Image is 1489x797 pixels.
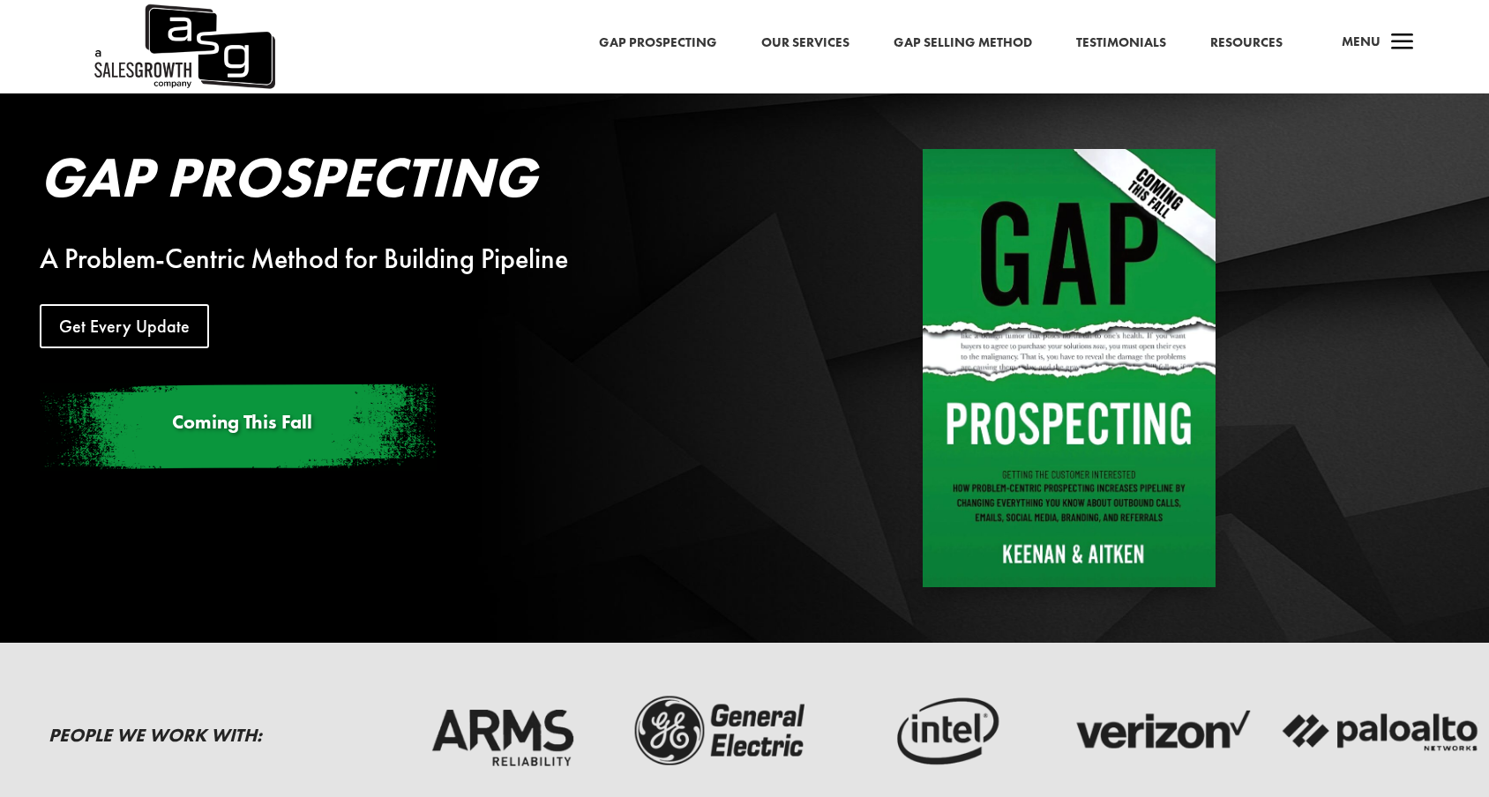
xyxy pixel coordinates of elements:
a: Resources [1210,32,1283,55]
a: Our Services [761,32,849,55]
h2: Gap Prospecting [40,149,768,214]
img: intel-logo-dark [841,691,1043,772]
div: A Problem-Centric Method for Building Pipeline [40,249,768,270]
a: Get Every Update [40,304,209,348]
img: arms-reliability-logo-dark [401,691,603,772]
a: Gap Prospecting [599,32,717,55]
img: palato-networks-logo-dark [1280,691,1482,772]
img: ge-logo-dark [621,691,823,772]
span: Coming This Fall [172,409,312,435]
span: Menu [1342,33,1381,50]
img: Gap Prospecting - Coming This Fall [923,149,1216,587]
a: Testimonials [1076,32,1166,55]
span: a [1385,26,1420,61]
a: Gap Selling Method [894,32,1032,55]
img: verizon-logo-dark [1060,691,1262,772]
